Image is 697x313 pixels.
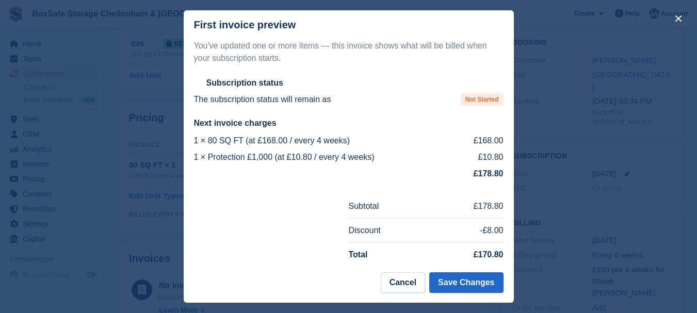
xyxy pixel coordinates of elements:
strong: Total [349,250,368,259]
td: £10.80 [459,149,503,166]
p: You've updated one or more items — this invoice shows what will be billed when your subscription ... [194,40,504,64]
button: Cancel [381,272,425,293]
h2: Subscription status [206,78,283,88]
p: First invoice preview [194,19,296,31]
button: close [670,10,687,27]
p: The subscription status will remain as [194,93,331,106]
strong: £178.80 [474,169,504,178]
td: 1 × 80 SQ FT (at £168.00 / every 4 weeks) [194,133,460,149]
button: Save Changes [429,272,503,293]
td: 1 × Protection £1,000 (at £10.80 / every 4 weeks) [194,149,460,166]
td: Discount [349,218,429,242]
td: -£8.00 [429,218,504,242]
span: Not Started [461,93,504,106]
td: Subtotal [349,194,429,218]
td: £178.80 [429,194,504,218]
strong: £170.80 [474,250,504,259]
td: £168.00 [459,133,503,149]
h2: Next invoice charges [194,118,504,128]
